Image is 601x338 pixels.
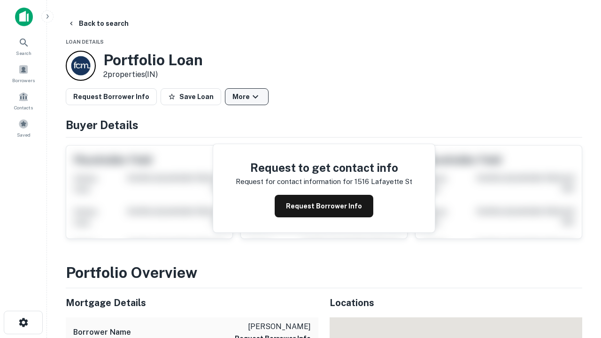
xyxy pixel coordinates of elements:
h4: Request to get contact info [236,159,412,176]
h3: Portfolio Overview [66,261,582,284]
h6: Borrower Name [73,327,131,338]
a: Contacts [3,88,44,113]
button: Request Borrower Info [275,195,373,217]
button: More [225,88,269,105]
button: Back to search [64,15,132,32]
p: [PERSON_NAME] [235,321,311,332]
span: Search [16,49,31,57]
a: Search [3,33,44,59]
h3: Portfolio Loan [103,51,203,69]
span: Borrowers [12,77,35,84]
img: capitalize-icon.png [15,8,33,26]
h5: Locations [330,296,582,310]
p: 1516 lafayette st [354,176,412,187]
h4: Buyer Details [66,116,582,133]
span: Contacts [14,104,33,111]
h5: Mortgage Details [66,296,318,310]
span: Loan Details [66,39,104,45]
iframe: Chat Widget [554,233,601,278]
span: Saved [17,131,31,138]
p: Request for contact information for [236,176,353,187]
a: Borrowers [3,61,44,86]
p: 2 properties (IN) [103,69,203,80]
a: Saved [3,115,44,140]
button: Save Loan [161,88,221,105]
button: Request Borrower Info [66,88,157,105]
